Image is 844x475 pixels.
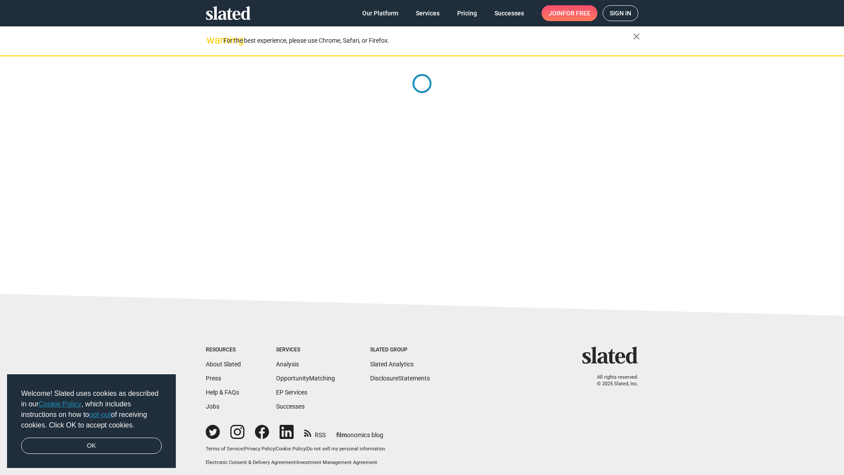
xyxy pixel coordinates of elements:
[603,5,638,21] a: Sign in
[409,5,447,21] a: Services
[276,347,335,354] div: Services
[588,374,638,387] p: All rights reserved. © 2025 Slated, Inc.
[21,438,162,454] a: dismiss cookie message
[355,5,405,21] a: Our Platform
[276,403,305,410] a: Successes
[206,403,219,410] a: Jobs
[450,5,484,21] a: Pricing
[206,375,221,382] a: Press
[457,5,477,21] span: Pricing
[631,31,642,42] mat-icon: close
[549,5,590,21] span: Join
[336,431,347,438] span: film
[297,460,377,465] a: Investment Management Agreement
[370,361,414,368] a: Slated Analytics
[306,446,307,452] span: |
[276,361,299,368] a: Analysis
[223,35,633,47] div: For the best experience, please use Chrome, Safari, or Firefox.
[487,5,531,21] a: Successes
[370,375,430,382] a: DisclosureStatements
[362,5,398,21] span: Our Platform
[336,424,383,439] a: filmonomics blog
[206,347,241,354] div: Resources
[307,446,385,453] button: Do not sell my personal information
[89,411,111,418] a: opt-out
[295,460,297,465] span: |
[244,446,275,452] a: Privacy Policy
[370,347,430,354] div: Slated Group
[7,374,176,468] div: cookieconsent
[276,375,335,382] a: OpportunityMatching
[304,426,326,439] a: RSS
[275,446,276,452] span: |
[542,5,597,21] a: Joinfor free
[276,446,306,452] a: Cookie Policy
[21,388,162,431] span: Welcome! Slated uses cookies as described in our , which includes instructions on how to of recei...
[39,400,81,408] a: Cookie Policy
[416,5,440,21] span: Services
[610,6,631,21] span: Sign in
[495,5,524,21] span: Successes
[206,389,239,396] a: Help & FAQs
[206,361,241,368] a: About Slated
[206,446,243,452] a: Terms of Service
[243,446,244,452] span: |
[276,389,307,396] a: EP Services
[563,5,590,21] span: for free
[206,460,295,465] a: Electronic Consent & Delivery Agreement
[207,35,217,45] mat-icon: warning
